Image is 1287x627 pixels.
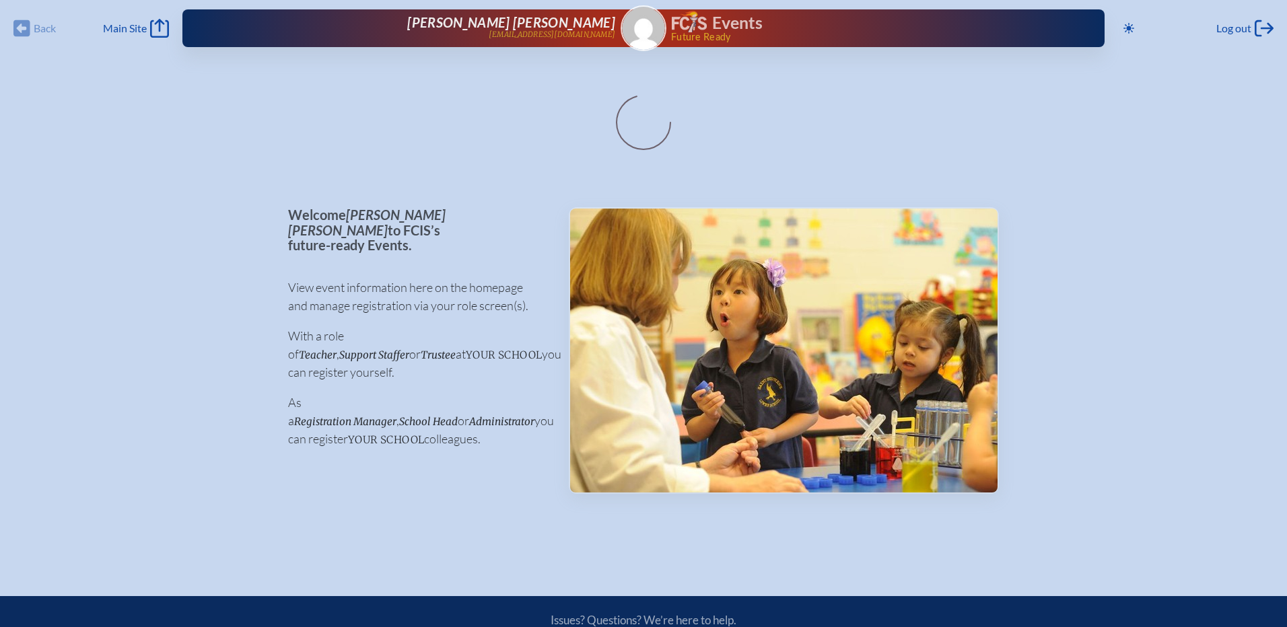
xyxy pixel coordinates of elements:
[103,22,147,35] span: Main Site
[294,415,396,428] span: Registration Manager
[469,415,534,428] span: Administrator
[339,348,409,361] span: Support Staffer
[622,7,665,50] img: Gravatar
[489,30,615,39] p: [EMAIL_ADDRESS][DOMAIN_NAME]
[466,348,542,361] span: your school
[1216,22,1251,35] span: Log out
[421,348,456,361] span: Trustee
[288,207,547,253] p: Welcome to FCIS’s future-ready Events.
[399,415,458,428] span: School Head
[288,327,547,381] p: With a role of , or at you can register yourself.
[103,19,169,38] a: Main Site
[225,15,615,42] a: [PERSON_NAME] [PERSON_NAME][EMAIL_ADDRESS][DOMAIN_NAME]
[407,613,880,627] p: Issues? Questions? We’re here to help.
[288,279,547,315] p: View event information here on the homepage and manage registration via your role screen(s).
[672,11,1062,42] div: FCIS Events — Future ready
[621,5,666,51] a: Gravatar
[299,348,337,361] span: Teacher
[671,32,1062,42] span: Future Ready
[288,394,547,448] p: As a , or you can register colleagues.
[288,207,446,238] span: [PERSON_NAME] [PERSON_NAME]
[407,14,615,30] span: [PERSON_NAME] [PERSON_NAME]
[348,433,424,446] span: your school
[570,209,998,492] img: Events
